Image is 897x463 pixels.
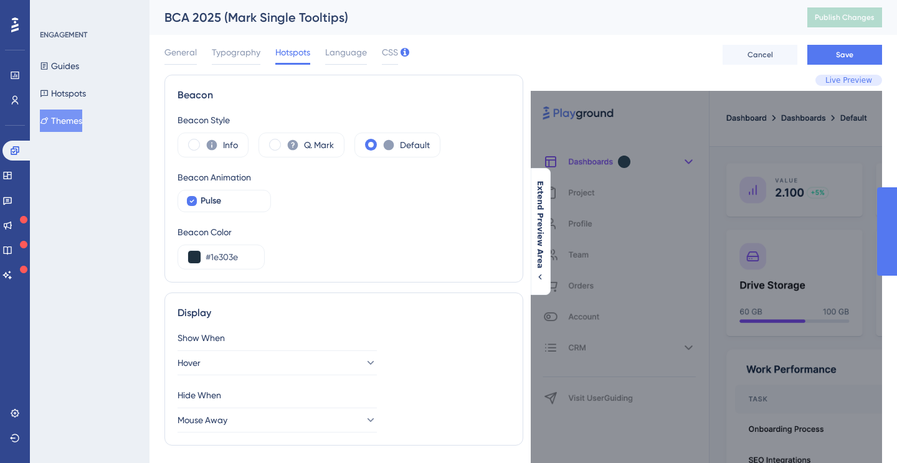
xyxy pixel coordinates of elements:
[530,181,550,283] button: Extend Preview Area
[178,350,377,375] button: Hover
[178,306,510,320] div: Display
[178,170,510,185] div: Beacon Animation
[212,45,260,60] span: Typography
[178,88,510,103] div: Beacon
[836,50,853,60] span: Save
[178,408,377,433] button: Mouse Away
[382,45,398,60] span: CSS
[40,30,87,40] div: ENGAGEMENT
[807,45,882,65] button: Save
[201,194,221,208] span: Pulse
[535,181,545,269] span: Extend Preview Area
[275,45,310,60] span: Hotspots
[178,413,227,428] span: Mouse Away
[747,50,773,60] span: Cancel
[845,414,882,451] iframe: UserGuiding AI Assistant Launcher
[400,138,430,152] label: Default
[304,138,334,152] label: Q. Mark
[178,330,510,345] div: Show When
[723,45,797,65] button: Cancel
[807,7,882,27] button: Publish Changes
[815,12,875,22] span: Publish Changes
[178,355,201,370] span: Hover
[178,113,510,128] div: Beacon Style
[40,110,82,132] button: Themes
[164,9,776,26] div: BCA 2025 (Mark Single Tooltips)
[325,45,367,60] span: Language
[223,138,238,152] label: Info
[40,82,86,105] button: Hotspots
[825,75,872,85] span: Live Preview
[40,55,79,77] button: Guides
[178,388,510,403] div: Hide When
[178,225,510,240] div: Beacon Color
[164,45,197,60] span: General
